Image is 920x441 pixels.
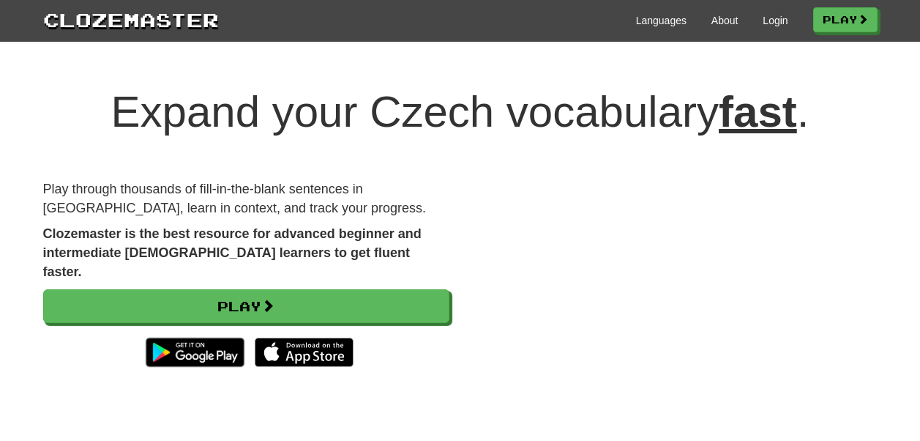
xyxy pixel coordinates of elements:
img: Get it on Google Play [138,330,252,374]
p: Play through thousands of fill-in-the-blank sentences in [GEOGRAPHIC_DATA], learn in context, and... [43,180,449,218]
a: About [711,13,738,28]
a: Login [763,13,788,28]
a: Play [43,289,449,323]
a: Clozemaster [43,6,219,33]
img: Download_on_the_App_Store_Badge_US-UK_135x40-25178aeef6eb6b83b96f5f2d004eda3bffbb37122de64afbaef7... [255,338,354,367]
a: Languages [636,13,687,28]
strong: Clozemaster is the best resource for advanced beginner and intermediate [DEMOGRAPHIC_DATA] learne... [43,226,422,278]
u: fast [719,87,797,136]
a: Play [813,7,878,32]
h1: Expand your Czech vocabulary . [43,88,878,136]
